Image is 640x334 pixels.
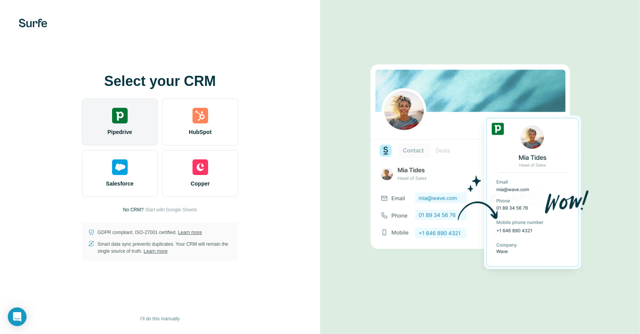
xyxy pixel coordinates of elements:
[98,229,202,236] p: GDPR compliant. ISO-27001 certified.
[140,315,180,322] span: I’ll do this manually
[193,108,208,123] img: hubspot's logo
[112,159,128,175] img: salesforce's logo
[123,206,144,213] p: No CRM?
[178,230,202,235] a: Learn more
[112,108,128,123] img: pipedrive's logo
[144,248,168,254] a: Learn more
[371,51,589,283] img: PIPEDRIVE image
[135,313,185,325] button: I’ll do this manually
[106,180,134,188] span: Salesforce
[145,206,197,213] button: Start with Google Sheets
[107,128,132,136] span: Pipedrive
[193,159,208,175] img: copper's logo
[19,19,47,27] img: Surfe's logo
[98,241,232,255] p: Smart data sync prevents duplicates. Your CRM will remain the single source of truth.
[8,307,27,326] div: Open Intercom Messenger
[82,73,238,89] h1: Select your CRM
[191,180,210,188] span: Copper
[189,128,212,136] span: HubSpot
